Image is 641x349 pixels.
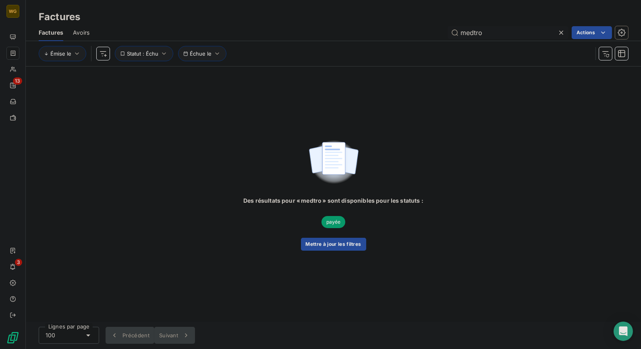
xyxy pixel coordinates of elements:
[190,50,212,57] span: Échue le
[178,46,226,61] button: Échue le
[572,26,612,39] button: Actions
[322,216,346,228] span: payée
[13,77,22,85] span: 13
[6,331,19,344] img: Logo LeanPay
[301,238,366,251] button: Mettre à jour les filtres
[115,46,173,61] button: Statut : Échu
[243,197,423,205] span: Des résultats pour « medtro » sont disponibles pour les statuts :
[106,327,154,344] button: Précédent
[39,10,80,24] h3: Factures
[154,327,195,344] button: Suivant
[308,137,359,187] img: empty state
[50,50,71,57] span: Émise le
[15,259,22,266] span: 3
[73,29,89,37] span: Avoirs
[127,50,158,57] span: Statut : Échu
[46,331,55,339] span: 100
[448,26,568,39] input: Rechercher
[39,46,86,61] button: Émise le
[39,29,63,37] span: Factures
[6,5,19,18] div: WG
[614,322,633,341] div: Open Intercom Messenger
